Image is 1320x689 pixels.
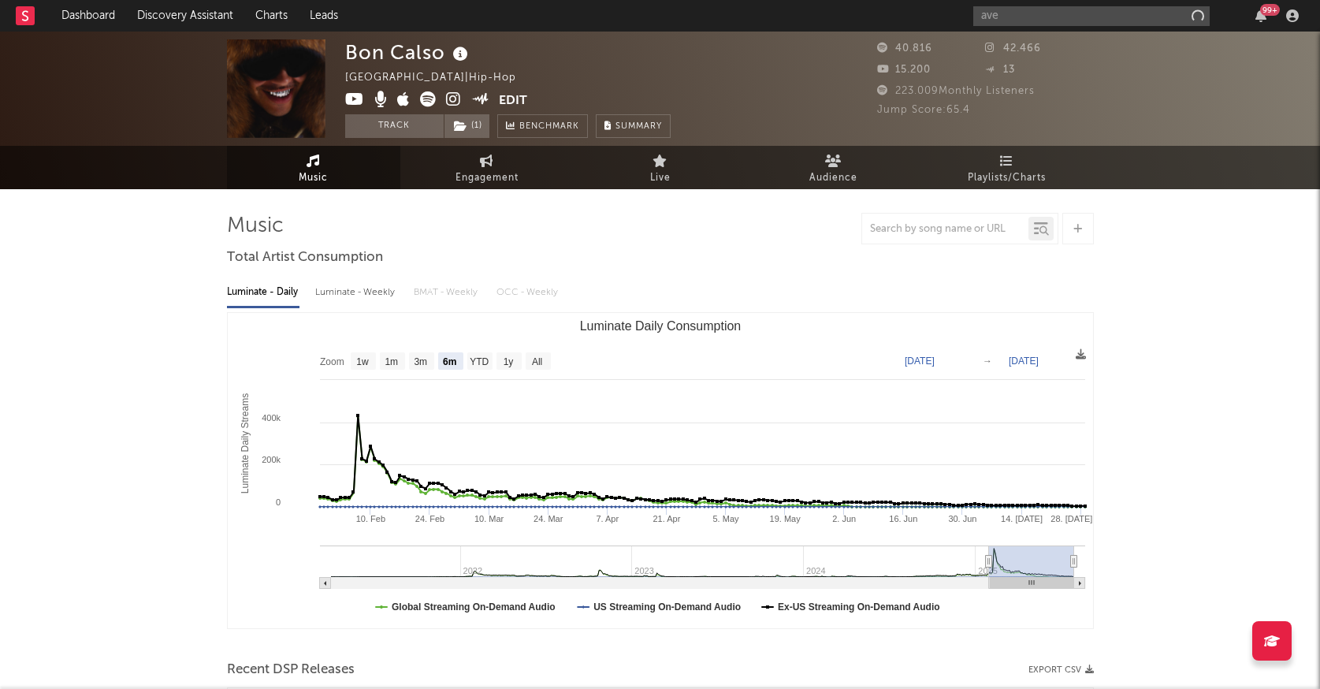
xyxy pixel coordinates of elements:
a: Engagement [400,146,574,189]
div: [GEOGRAPHIC_DATA] | Hip-Hop [345,69,534,88]
button: Summary [596,114,671,138]
text: [DATE] [1009,356,1039,367]
text: YTD [470,356,489,367]
div: Luminate - Weekly [315,279,398,306]
text: [DATE] [905,356,935,367]
text: 1w [356,356,369,367]
button: 99+ [1255,9,1266,22]
a: Music [227,146,400,189]
text: 24. Feb [415,514,444,523]
span: Total Artist Consumption [227,248,383,267]
text: Luminate Daily Consumption [579,319,741,333]
text: 16. Jun [889,514,917,523]
span: Jump Score: 65.4 [877,105,970,115]
text: Luminate Daily Streams [240,393,251,493]
text: Zoom [320,356,344,367]
svg: Luminate Daily Consumption [228,313,1093,628]
text: 3m [414,356,427,367]
text: → [983,356,992,367]
span: ( 1 ) [444,114,490,138]
input: Search by song name or URL [862,223,1028,236]
div: Luminate - Daily [227,279,299,306]
text: 400k [262,413,281,423]
div: Bon Calso [345,39,472,65]
a: Live [574,146,747,189]
span: 223.009 Monthly Listeners [877,86,1035,96]
text: 1y [503,356,513,367]
text: 28. [DATE] [1050,514,1092,523]
button: (1) [444,114,489,138]
button: Export CSV [1028,665,1094,675]
text: 14. [DATE] [1001,514,1043,523]
text: 1m [385,356,398,367]
span: 42.466 [985,43,1041,54]
span: 13 [985,65,1015,75]
a: Playlists/Charts [920,146,1094,189]
a: Benchmark [497,114,588,138]
text: All [531,356,541,367]
span: Live [650,169,671,188]
text: Global Streaming On-Demand Audio [392,601,556,613]
span: Summary [615,122,662,131]
text: 5. May [712,514,739,523]
text: 30. Jun [948,514,976,523]
span: Playlists/Charts [968,169,1046,188]
span: Music [299,169,328,188]
text: US Streaming On-Demand Audio [593,601,741,613]
text: 10. Feb [355,514,385,523]
text: 24. Mar [534,514,563,523]
span: Recent DSP Releases [227,661,355,680]
span: 40.816 [877,43,932,54]
span: Benchmark [519,117,579,136]
span: 15.200 [877,65,931,75]
input: Search for artists [973,6,1210,26]
text: 21. Apr [653,514,680,523]
text: 6m [442,356,455,367]
button: Edit [499,91,527,111]
text: 200k [262,455,281,464]
span: Audience [809,169,857,188]
button: Track [345,114,444,138]
text: Ex-US Streaming On-Demand Audio [777,601,939,613]
a: Audience [747,146,920,189]
text: 7. Apr [596,514,619,523]
text: 2. Jun [832,514,856,523]
text: 10. Mar [474,514,504,523]
text: 19. May [769,514,801,523]
div: 99 + [1260,4,1280,16]
span: Engagement [455,169,519,188]
text: 0 [275,497,280,507]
